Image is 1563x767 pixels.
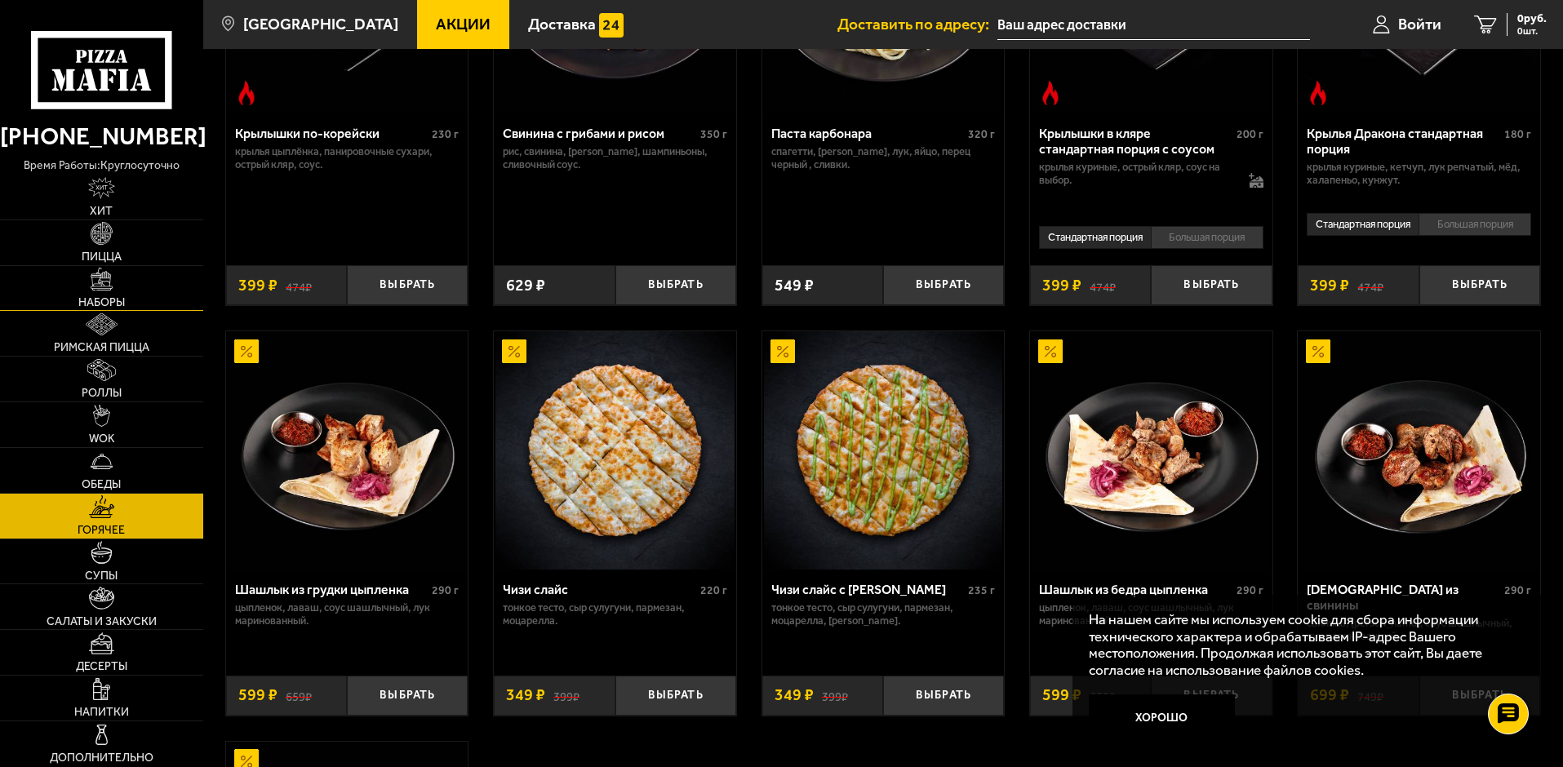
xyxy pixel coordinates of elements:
span: Доставить по адресу: [837,16,997,32]
span: 220 г [700,583,727,597]
p: крылья куриные, острый кляр, соус на выбор. [1039,161,1232,187]
span: 290 г [1504,583,1531,597]
div: Шашлык из бедра цыпленка [1039,582,1232,597]
p: рис, свинина, [PERSON_NAME], шампиньоны, сливочный соус. [503,145,727,171]
img: Акционный [770,339,795,364]
p: цыпленок, лаваш, соус шашлычный, лук маринованный. [235,601,460,627]
span: 350 г [700,127,727,141]
s: 474 ₽ [1357,277,1383,294]
img: Шашлык из грудки цыпленка [228,331,466,570]
span: 290 г [1237,583,1263,597]
span: Роллы [82,388,122,399]
span: WOK [89,433,114,445]
span: Обеды [82,479,121,490]
div: Паста карбонара [771,126,965,141]
span: 599 ₽ [1042,687,1081,703]
div: Шашлык из грудки цыпленка [235,582,428,597]
li: Стандартная порция [1307,213,1419,236]
span: 349 ₽ [506,687,545,703]
p: спагетти, [PERSON_NAME], лук, яйцо, перец черный , сливки. [771,145,996,171]
span: [GEOGRAPHIC_DATA] [243,16,398,32]
button: Выбрать [615,265,736,305]
span: 399 ₽ [1042,277,1081,294]
span: 200 г [1237,127,1263,141]
a: АкционныйШашлык из свинины [1298,331,1540,570]
div: Чизи слайс с [PERSON_NAME] [771,582,965,597]
img: Акционный [1306,339,1330,364]
li: Большая порция [1151,226,1263,249]
span: 0 руб. [1517,13,1547,24]
button: Выбрать [615,676,736,716]
s: 659 ₽ [286,687,312,703]
span: 0 шт. [1517,26,1547,36]
span: Напитки [74,707,129,718]
img: Шашлык из свинины [1300,331,1539,570]
div: Крылья Дракона стандартная порция [1307,126,1500,157]
button: Выбрать [883,265,1004,305]
div: Свинина с грибами и рисом [503,126,696,141]
img: Чизи слайс с соусом Ранч [764,331,1002,570]
a: АкционныйЧизи слайс [494,331,736,570]
span: Римская пицца [54,342,149,353]
span: Войти [1398,16,1441,32]
p: тонкое тесто, сыр сулугуни, пармезан, моцарелла, [PERSON_NAME]. [771,601,996,627]
img: 15daf4d41897b9f0e9f617042186c801.svg [599,13,624,38]
img: Акционный [234,339,259,364]
button: Выбрать [1419,265,1540,305]
div: Чизи слайс [503,582,696,597]
p: тонкое тесто, сыр сулугуни, пармезан, моцарелла. [503,601,727,627]
img: Акционный [502,339,526,364]
span: Салаты и закуски [47,616,157,627]
span: 349 ₽ [775,687,814,703]
p: На нашем сайте мы используем cookie для сбора информации технического характера и обрабатываем IP... [1089,611,1516,679]
li: Большая порция [1419,213,1531,236]
s: 399 ₽ [822,687,848,703]
span: Пицца [82,251,122,263]
span: 399 ₽ [1310,277,1349,294]
span: Дополнительно [50,752,153,764]
a: АкционныйШашлык из бедра цыпленка [1030,331,1272,570]
span: Хит [90,206,113,217]
span: Наборы [78,297,125,308]
img: Чизи слайс [495,331,734,570]
span: 235 г [968,583,995,597]
a: АкционныйЧизи слайс с соусом Ранч [762,331,1005,570]
a: АкционныйШашлык из грудки цыпленка [226,331,468,570]
span: 549 ₽ [775,277,814,294]
div: Крылышки в кляре стандартная порция c соусом [1039,126,1232,157]
img: Акционный [1038,339,1063,364]
span: 629 ₽ [506,277,545,294]
span: Десерты [76,661,127,672]
span: 599 ₽ [238,687,278,703]
p: крылья цыплёнка, панировочные сухари, острый кляр, соус. [235,145,460,171]
span: 320 г [968,127,995,141]
button: Хорошо [1089,694,1236,743]
span: Горячее [78,525,125,536]
span: Супы [85,570,118,582]
li: Стандартная порция [1039,226,1151,249]
p: крылья куриные, кетчуп, лук репчатый, мёд, халапеньо, кунжут. [1307,161,1531,187]
s: 474 ₽ [1090,277,1116,294]
button: Выбрать [883,676,1004,716]
button: Выбрать [347,676,468,716]
span: Доставка [528,16,596,32]
img: Острое блюдо [234,81,259,105]
button: Выбрать [1151,265,1272,305]
img: Острое блюдо [1038,81,1063,105]
img: Шашлык из бедра цыпленка [1032,331,1270,570]
div: Крылышки по-корейски [235,126,428,141]
input: Ваш адрес доставки [997,10,1310,40]
s: 474 ₽ [286,277,312,294]
img: Острое блюдо [1306,81,1330,105]
div: 0 [1298,207,1540,253]
span: Акции [436,16,491,32]
button: Выбрать [347,265,468,305]
s: 399 ₽ [553,687,579,703]
span: 180 г [1504,127,1531,141]
div: [DEMOGRAPHIC_DATA] из свинины [1307,582,1500,613]
span: 290 г [432,583,459,597]
span: 399 ₽ [238,277,278,294]
p: цыпленок, лаваш, соус шашлычный, лук маринованный. [1039,601,1263,627]
span: 230 г [432,127,459,141]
